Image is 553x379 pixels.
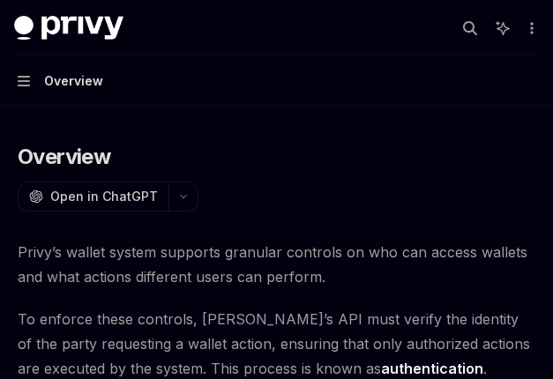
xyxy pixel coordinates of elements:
div: Overview [44,71,103,92]
img: dark logo [14,16,123,41]
span: Open in ChatGPT [50,188,158,205]
button: Open in ChatGPT [18,182,168,212]
h1: Overview [18,143,110,171]
span: Privy’s wallet system supports granular controls on who can access wallets and what actions diffe... [18,240,535,289]
strong: authentication [381,360,483,377]
button: More actions [521,16,539,41]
